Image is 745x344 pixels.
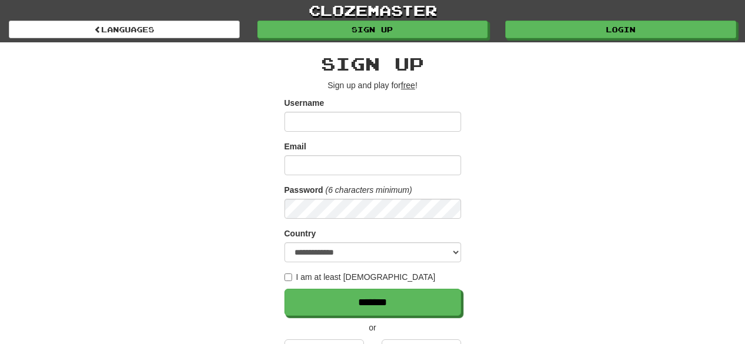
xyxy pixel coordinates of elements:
[284,141,306,152] label: Email
[284,322,461,333] p: or
[284,271,436,283] label: I am at least [DEMOGRAPHIC_DATA]
[326,185,412,195] em: (6 characters minimum)
[284,79,461,91] p: Sign up and play for !
[284,97,325,109] label: Username
[257,21,488,38] a: Sign up
[284,228,316,239] label: Country
[284,54,461,74] h2: Sign up
[505,21,736,38] a: Login
[401,81,415,90] u: free
[284,184,323,196] label: Password
[9,21,240,38] a: Languages
[284,273,292,281] input: I am at least [DEMOGRAPHIC_DATA]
